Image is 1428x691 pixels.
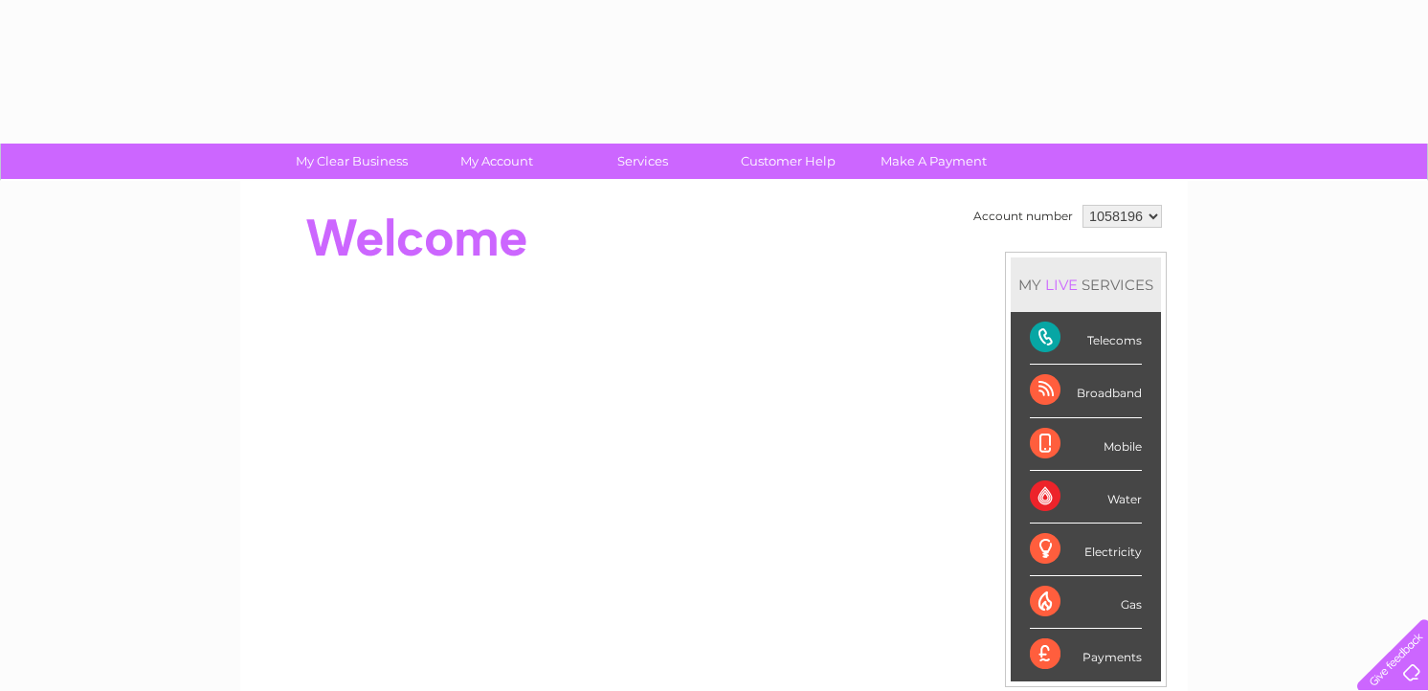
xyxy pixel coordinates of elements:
div: Payments [1030,629,1142,680]
td: Account number [969,200,1078,233]
div: Water [1030,471,1142,524]
a: My Clear Business [273,144,431,179]
div: Broadband [1030,365,1142,417]
a: Make A Payment [855,144,1013,179]
a: Services [564,144,722,179]
div: LIVE [1041,276,1082,294]
div: Electricity [1030,524,1142,576]
div: Gas [1030,576,1142,629]
div: Mobile [1030,418,1142,471]
div: MY SERVICES [1011,257,1161,312]
div: Telecoms [1030,312,1142,365]
a: Customer Help [709,144,867,179]
a: My Account [418,144,576,179]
